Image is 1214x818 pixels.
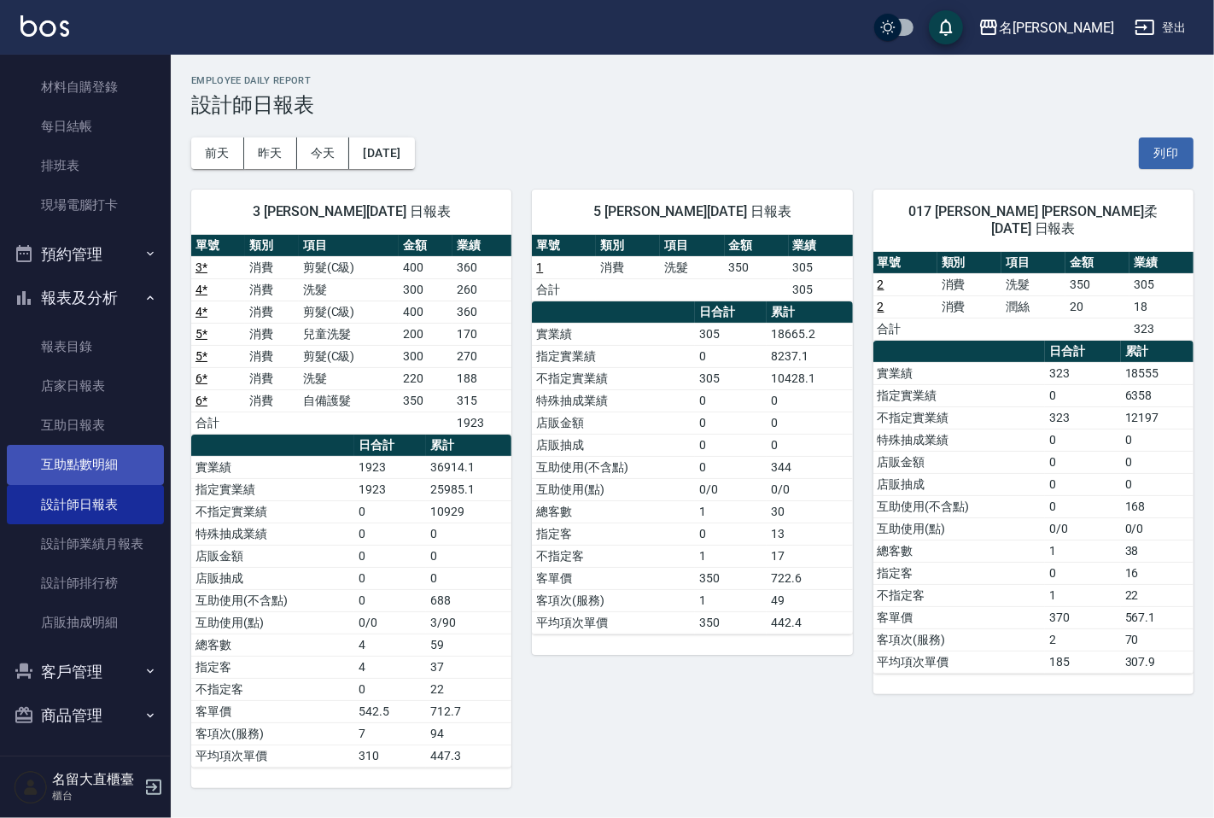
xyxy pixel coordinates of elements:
[1121,362,1194,384] td: 18555
[532,500,695,523] td: 總客數
[1001,273,1065,295] td: 洗髮
[873,606,1045,628] td: 客單價
[532,235,852,301] table: a dense table
[1129,295,1194,318] td: 18
[1065,252,1129,274] th: 金額
[399,278,452,301] td: 300
[1045,584,1121,606] td: 1
[354,634,426,656] td: 4
[532,345,695,367] td: 指定實業績
[873,584,1045,606] td: 不指定客
[452,323,511,345] td: 170
[191,611,354,634] td: 互助使用(點)
[191,567,354,589] td: 店販抽成
[695,589,767,611] td: 1
[354,523,426,545] td: 0
[695,523,767,545] td: 0
[1121,451,1194,473] td: 0
[873,318,937,340] td: 合計
[426,478,511,500] td: 25985.1
[1121,562,1194,584] td: 16
[245,235,299,257] th: 類別
[1121,495,1194,517] td: 168
[1045,628,1121,651] td: 2
[1045,495,1121,517] td: 0
[1121,540,1194,562] td: 38
[299,345,399,367] td: 剪髮(C級)
[532,456,695,478] td: 互助使用(不含點)
[245,389,299,412] td: 消費
[354,545,426,567] td: 0
[452,367,511,389] td: 188
[725,256,789,278] td: 350
[894,203,1173,237] span: 017 [PERSON_NAME] [PERSON_NAME]柔 [DATE] 日報表
[191,435,511,768] table: a dense table
[1128,12,1194,44] button: 登出
[937,295,1001,318] td: 消費
[999,17,1114,38] div: 名[PERSON_NAME]
[767,456,852,478] td: 344
[245,323,299,345] td: 消費
[532,523,695,545] td: 指定客
[452,256,511,278] td: 360
[532,367,695,389] td: 不指定實業績
[349,137,414,169] button: [DATE]
[660,235,724,257] th: 項目
[1121,473,1194,495] td: 0
[14,770,48,804] img: Person
[452,389,511,412] td: 315
[354,656,426,678] td: 4
[873,628,1045,651] td: 客項次(服務)
[426,634,511,656] td: 59
[245,278,299,301] td: 消費
[873,406,1045,429] td: 不指定實業績
[878,300,884,313] a: 2
[873,473,1045,495] td: 店販抽成
[767,367,852,389] td: 10428.1
[767,589,852,611] td: 49
[1045,384,1121,406] td: 0
[873,451,1045,473] td: 店販金額
[354,611,426,634] td: 0/0
[873,252,937,274] th: 單號
[532,323,695,345] td: 實業績
[532,434,695,456] td: 店販抽成
[1045,341,1121,363] th: 日合計
[191,235,245,257] th: 單號
[1045,540,1121,562] td: 1
[426,435,511,457] th: 累計
[1045,651,1121,673] td: 185
[695,389,767,412] td: 0
[299,323,399,345] td: 兒童洗髮
[245,256,299,278] td: 消費
[244,137,297,169] button: 昨天
[399,323,452,345] td: 200
[873,341,1194,674] table: a dense table
[1001,295,1065,318] td: 潤絲
[937,252,1001,274] th: 類別
[7,603,164,642] a: 店販抽成明細
[695,611,767,634] td: 350
[452,278,511,301] td: 260
[873,517,1045,540] td: 互助使用(點)
[1045,451,1121,473] td: 0
[695,545,767,567] td: 1
[1001,252,1065,274] th: 項目
[532,567,695,589] td: 客單價
[7,185,164,225] a: 現場電腦打卡
[1121,606,1194,628] td: 567.1
[972,10,1121,45] button: 名[PERSON_NAME]
[452,301,511,323] td: 360
[52,771,139,788] h5: 名留大直櫃臺
[767,567,852,589] td: 722.6
[426,545,511,567] td: 0
[873,362,1045,384] td: 實業績
[532,278,596,301] td: 合計
[695,367,767,389] td: 305
[399,367,452,389] td: 220
[695,456,767,478] td: 0
[532,412,695,434] td: 店販金額
[7,650,164,694] button: 客戶管理
[1129,273,1194,295] td: 305
[552,203,832,220] span: 5 [PERSON_NAME][DATE] 日報表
